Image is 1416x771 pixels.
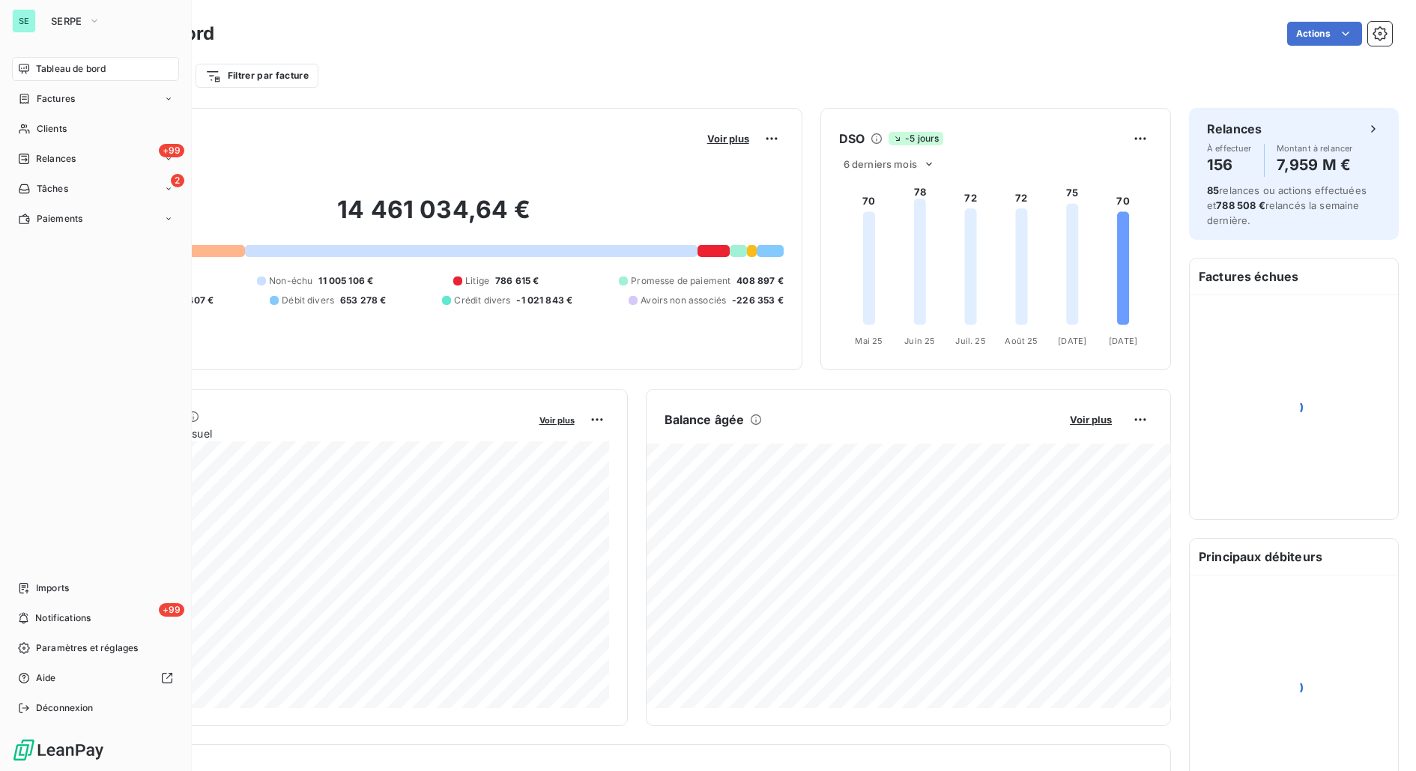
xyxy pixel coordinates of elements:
[36,581,69,595] span: Imports
[12,9,36,33] div: SE
[269,274,312,288] span: Non-échu
[282,294,334,307] span: Débit divers
[1190,539,1398,575] h6: Principaux débiteurs
[1277,144,1353,153] span: Montant à relancer
[707,133,749,145] span: Voir plus
[844,158,917,170] span: 6 derniers mois
[171,174,184,187] span: 2
[732,294,784,307] span: -226 353 €
[703,132,754,145] button: Voir plus
[37,122,67,136] span: Clients
[37,92,75,106] span: Factures
[535,413,579,426] button: Voir plus
[1207,184,1367,226] span: relances ou actions effectuées et relancés la semaine dernière.
[1058,336,1086,346] tspan: [DATE]
[36,152,76,166] span: Relances
[454,294,510,307] span: Crédit divers
[12,738,105,762] img: Logo LeanPay
[1207,184,1219,196] span: 85
[36,62,106,76] span: Tableau de bord
[495,274,539,288] span: 786 615 €
[516,294,572,307] span: -1 021 843 €
[1190,258,1398,294] h6: Factures échues
[1005,336,1038,346] tspan: Août 25
[1216,199,1265,211] span: 788 508 €
[855,336,883,346] tspan: Mai 25
[159,603,184,617] span: +99
[318,274,373,288] span: 11 005 106 €
[1207,153,1252,177] h4: 156
[904,336,935,346] tspan: Juin 25
[37,182,68,196] span: Tâches
[36,671,56,685] span: Aide
[51,15,82,27] span: SERPE
[36,701,94,715] span: Déconnexion
[12,666,179,690] a: Aide
[1207,120,1262,138] h6: Relances
[665,411,745,429] h6: Balance âgée
[35,611,91,625] span: Notifications
[1287,22,1362,46] button: Actions
[465,274,489,288] span: Litige
[631,274,730,288] span: Promesse de paiement
[889,132,943,145] span: -5 jours
[1070,414,1112,426] span: Voir plus
[196,64,318,88] button: Filtrer par facture
[85,426,529,441] span: Chiffre d'affaires mensuel
[1065,413,1116,426] button: Voir plus
[1277,153,1353,177] h4: 7,959 M €
[1365,720,1401,756] iframe: Intercom live chat
[36,641,138,655] span: Paramètres et réglages
[539,415,575,426] span: Voir plus
[159,144,184,157] span: +99
[1109,336,1137,346] tspan: [DATE]
[340,294,386,307] span: 653 278 €
[839,130,865,148] h6: DSO
[736,274,783,288] span: 408 897 €
[1207,144,1252,153] span: À effectuer
[37,212,82,226] span: Paiements
[85,195,784,240] h2: 14 461 034,64 €
[641,294,726,307] span: Avoirs non associés
[955,336,985,346] tspan: Juil. 25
